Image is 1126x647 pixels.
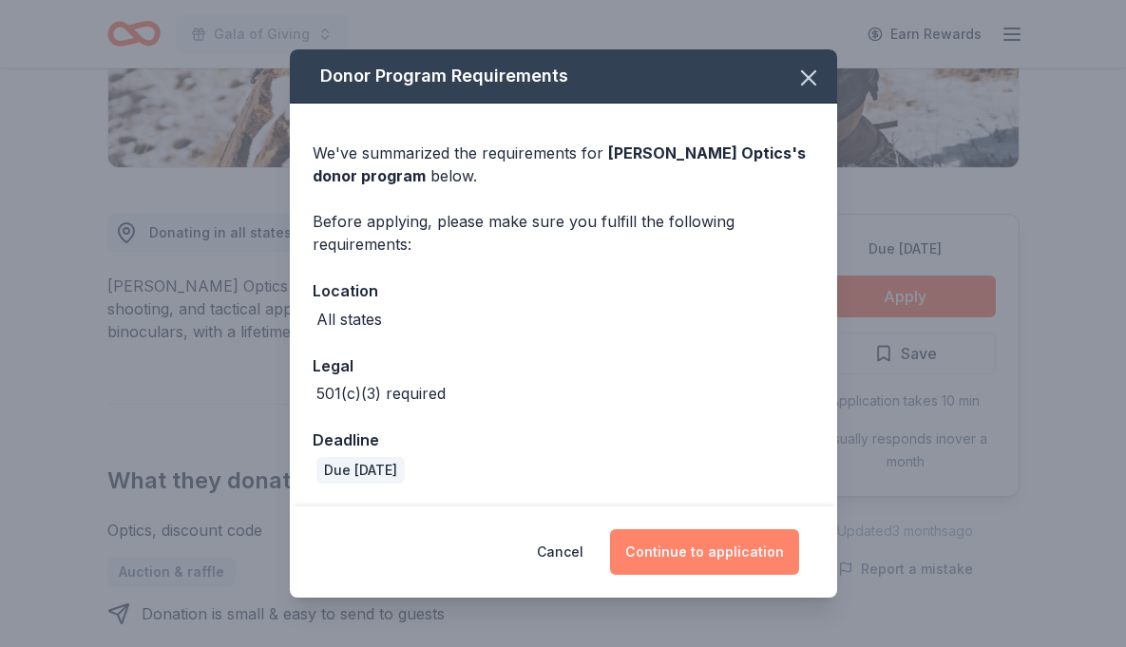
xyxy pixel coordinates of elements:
button: Cancel [537,529,583,575]
div: We've summarized the requirements for below. [313,142,814,187]
div: Donor Program Requirements [290,49,837,104]
div: Location [313,278,814,303]
div: All states [316,308,382,331]
div: Deadline [313,428,814,452]
div: 501(c)(3) required [316,382,446,405]
div: Before applying, please make sure you fulfill the following requirements: [313,210,814,256]
div: Legal [313,353,814,378]
div: Due [DATE] [316,457,405,484]
button: Continue to application [610,529,799,575]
